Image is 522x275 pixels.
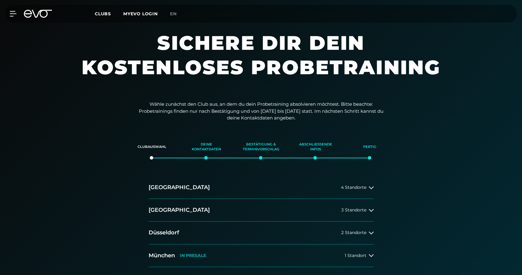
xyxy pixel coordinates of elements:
[149,206,210,214] h2: [GEOGRAPHIC_DATA]
[345,253,366,258] span: 1 Standort
[139,101,383,122] p: Wähle zunächst den Club aus, an dem du dein Probetraining absolvieren möchtest. Bitte beachte: Pr...
[95,11,123,16] a: Clubs
[132,139,172,155] div: Clubauswahl
[149,176,374,199] button: [GEOGRAPHIC_DATA]4 Standorte
[187,139,226,155] div: Deine Kontaktdaten
[170,11,177,16] span: en
[149,184,210,191] h2: [GEOGRAPHIC_DATA]
[123,11,158,16] a: MYEVO LOGIN
[95,11,111,16] span: Clubs
[341,230,366,235] span: 2 Standorte
[341,185,366,190] span: 4 Standorte
[170,10,184,17] a: en
[149,229,179,237] h2: Düsseldorf
[149,252,175,259] h2: München
[78,31,445,92] h1: Sichere dir dein kostenloses Probetraining
[296,139,335,155] div: Abschließende Infos
[341,208,366,212] span: 3 Standorte
[241,139,280,155] div: Bestätigung & Terminvorschlag
[149,244,374,267] button: MünchenIN PRESALE1 Standort
[149,199,374,222] button: [GEOGRAPHIC_DATA]3 Standorte
[180,253,206,258] p: IN PRESALE
[149,222,374,244] button: Düsseldorf2 Standorte
[350,139,390,155] div: Fertig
